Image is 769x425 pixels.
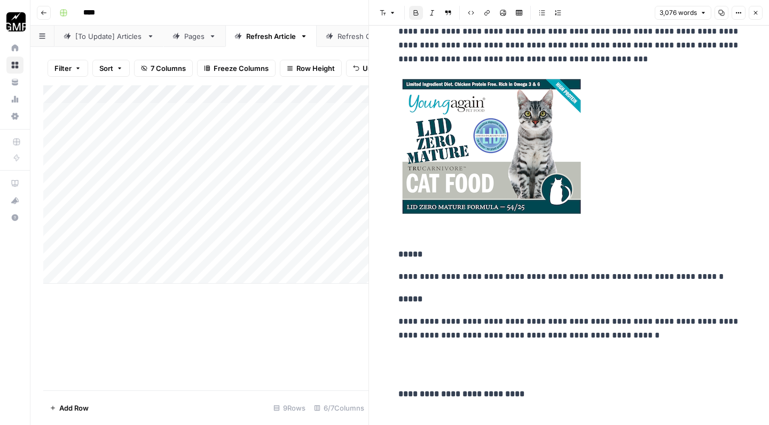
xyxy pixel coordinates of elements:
div: 6/7 Columns [310,399,368,416]
button: Row Height [280,60,342,77]
div: 9 Rows [269,399,310,416]
span: Sort [99,63,113,74]
img: AD_4nXd_viNbcAQ7FhkOxaLW7FfyvR9aOHCIAUUUkhOaU73R173tJByxJtbpY1fjTxOcPajcslG3qH1T8eicPyjhPk830MFg7... [398,75,585,216]
a: Home [6,39,23,57]
button: Workspace: Growth Marketing Pro [6,9,23,35]
button: Undo [346,60,388,77]
span: Row Height [296,63,335,74]
a: AirOps Academy [6,175,23,192]
div: Pages [184,31,205,42]
img: Growth Marketing Pro Logo [6,12,26,31]
div: [To Update] Articles [75,31,143,42]
button: Freeze Columns [197,60,276,77]
div: What's new? [7,193,23,209]
button: Help + Support [6,209,23,226]
button: Sort [92,60,130,77]
a: Refresh Article [225,26,317,47]
span: Add Row [59,403,89,413]
a: [To Update] Articles [54,26,163,47]
span: 7 Columns [151,63,186,74]
button: Add Row [43,399,95,416]
a: Settings [6,108,23,125]
a: Usage [6,91,23,108]
a: Browse [6,57,23,74]
div: Refresh Outline [338,31,389,42]
div: Refresh Article [246,31,296,42]
span: Filter [54,63,72,74]
a: Pages [163,26,225,47]
button: Filter [48,60,88,77]
a: Your Data [6,74,23,91]
span: Undo [363,63,381,74]
span: Freeze Columns [214,63,269,74]
a: Refresh Outline [317,26,410,47]
span: 3,076 words [660,8,697,18]
button: 3,076 words [655,6,711,20]
button: 7 Columns [134,60,193,77]
button: What's new? [6,192,23,209]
